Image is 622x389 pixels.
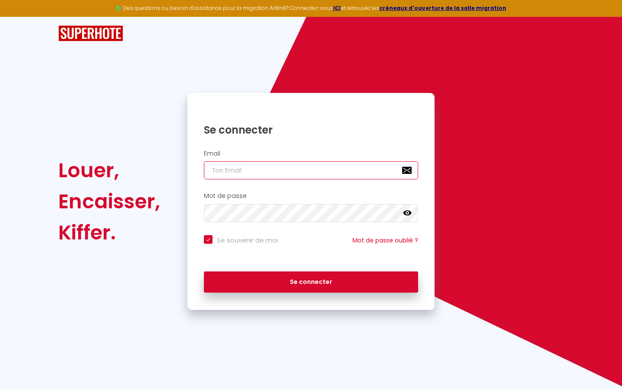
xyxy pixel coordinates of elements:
[352,236,418,245] a: Mot de passe oublié ?
[58,217,160,248] div: Kiffer.
[204,150,418,157] h2: Email
[204,123,418,137] h1: Se connecter
[204,271,418,293] button: Se connecter
[58,186,160,217] div: Encaisser,
[379,4,506,12] a: créneaux d'ouverture de la salle migration
[204,192,418,200] h2: Mot de passe
[58,26,123,41] img: SuperHote logo
[333,4,341,12] a: ICI
[58,155,160,186] div: Louer,
[7,3,33,29] button: Ouvrir le widget de chat LiveChat
[204,161,418,179] input: Ton Email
